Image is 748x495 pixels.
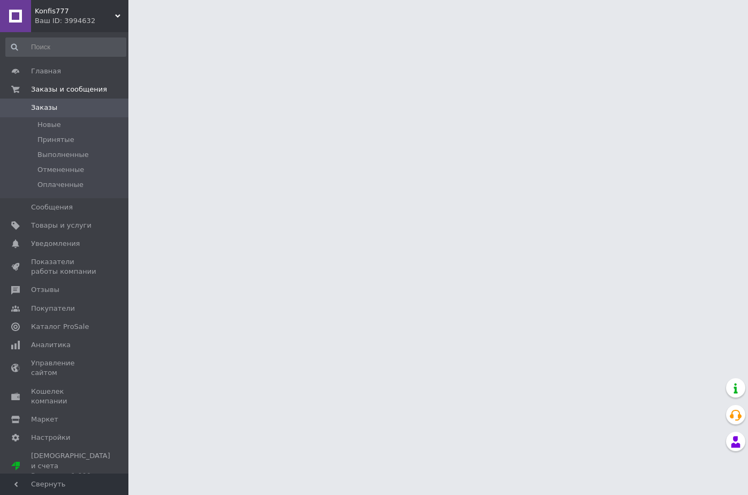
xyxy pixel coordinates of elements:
[37,150,89,160] span: Выполненные
[31,85,107,94] span: Заказы и сообщения
[31,239,80,249] span: Уведомления
[31,285,59,295] span: Отзывы
[35,16,128,26] div: Ваш ID: 3994632
[31,103,57,112] span: Заказы
[31,387,99,406] span: Кошелек компании
[35,6,115,16] span: Konfis777
[31,451,110,481] span: [DEMOGRAPHIC_DATA] и счета
[31,415,58,424] span: Маркет
[31,66,61,76] span: Главная
[37,165,84,175] span: Отмененные
[37,120,61,130] span: Новые
[31,433,70,442] span: Настройки
[31,221,91,230] span: Товары и услуги
[31,322,89,332] span: Каталог ProSale
[37,135,74,145] span: Принятые
[31,304,75,313] span: Покупатели
[31,340,71,350] span: Аналитика
[5,37,126,57] input: Поиск
[31,257,99,276] span: Показатели работы компании
[31,358,99,378] span: Управление сайтом
[37,180,83,190] span: Оплаченные
[31,471,110,481] div: Prom микс 1 000
[31,202,73,212] span: Сообщения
